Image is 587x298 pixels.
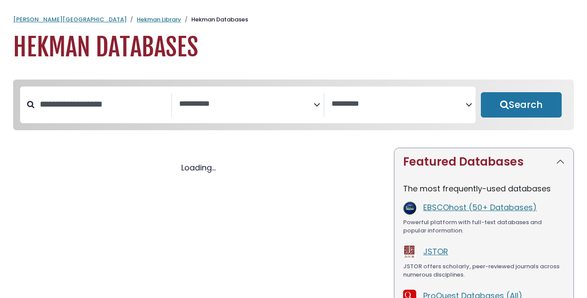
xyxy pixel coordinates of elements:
h1: Hekman Databases [13,33,574,62]
a: [PERSON_NAME][GEOGRAPHIC_DATA] [13,15,127,24]
div: JSTOR offers scholarly, peer-reviewed journals across numerous disciplines. [403,262,565,279]
button: Submit for Search Results [481,92,562,118]
div: Powerful platform with full-text databases and popular information. [403,218,565,235]
li: Hekman Databases [181,15,248,24]
nav: breadcrumb [13,15,574,24]
a: JSTOR [423,246,448,257]
div: Loading... [13,162,383,173]
p: The most frequently-used databases [403,183,565,194]
a: EBSCOhost (50+ Databases) [423,202,537,213]
a: Hekman Library [137,15,181,24]
textarea: Search [179,100,313,109]
input: Search database by title or keyword [35,97,171,111]
textarea: Search [331,100,466,109]
nav: Search filters [13,80,574,130]
button: Featured Databases [394,148,573,176]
